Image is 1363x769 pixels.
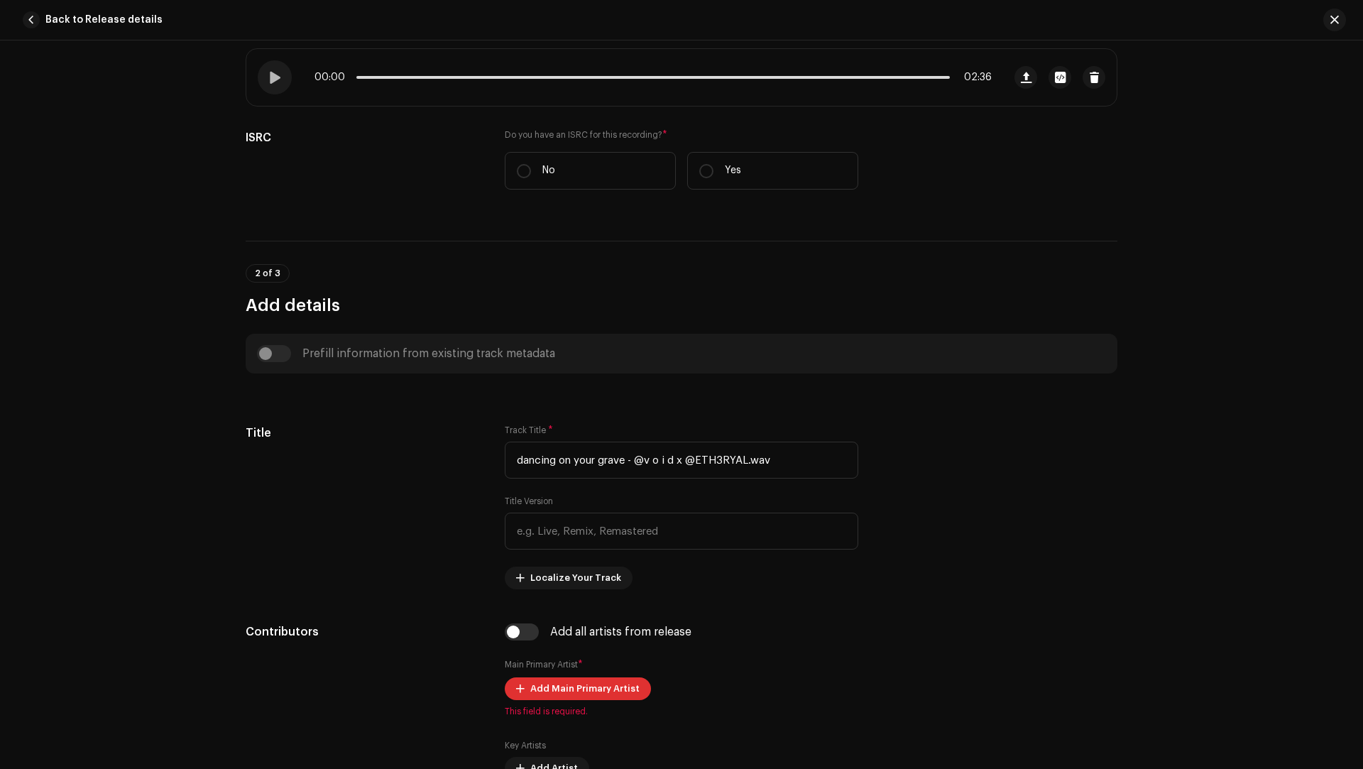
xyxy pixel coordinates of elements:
span: This field is required. [505,706,858,717]
button: Add Main Primary Artist [505,677,651,700]
span: 02:36 [956,72,992,83]
input: Enter the name of the track [505,442,858,479]
span: 00:00 [314,72,351,83]
label: Do you have an ISRC for this recording? [505,129,858,141]
button: Localize Your Track [505,567,633,589]
h3: Add details [246,294,1117,317]
h5: ISRC [246,129,482,146]
label: Track Title [505,425,553,436]
input: e.g. Live, Remix, Remastered [505,513,858,550]
h5: Title [246,425,482,442]
small: Main Primary Artist [505,660,578,669]
span: Add Main Primary Artist [530,675,640,703]
label: Key Artists [505,740,546,751]
div: Add all artists from release [550,626,691,638]
span: 2 of 3 [255,269,280,278]
p: Yes [725,163,741,178]
p: No [542,163,555,178]
span: Localize Your Track [530,564,621,592]
label: Title Version [505,496,553,507]
h5: Contributors [246,623,482,640]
